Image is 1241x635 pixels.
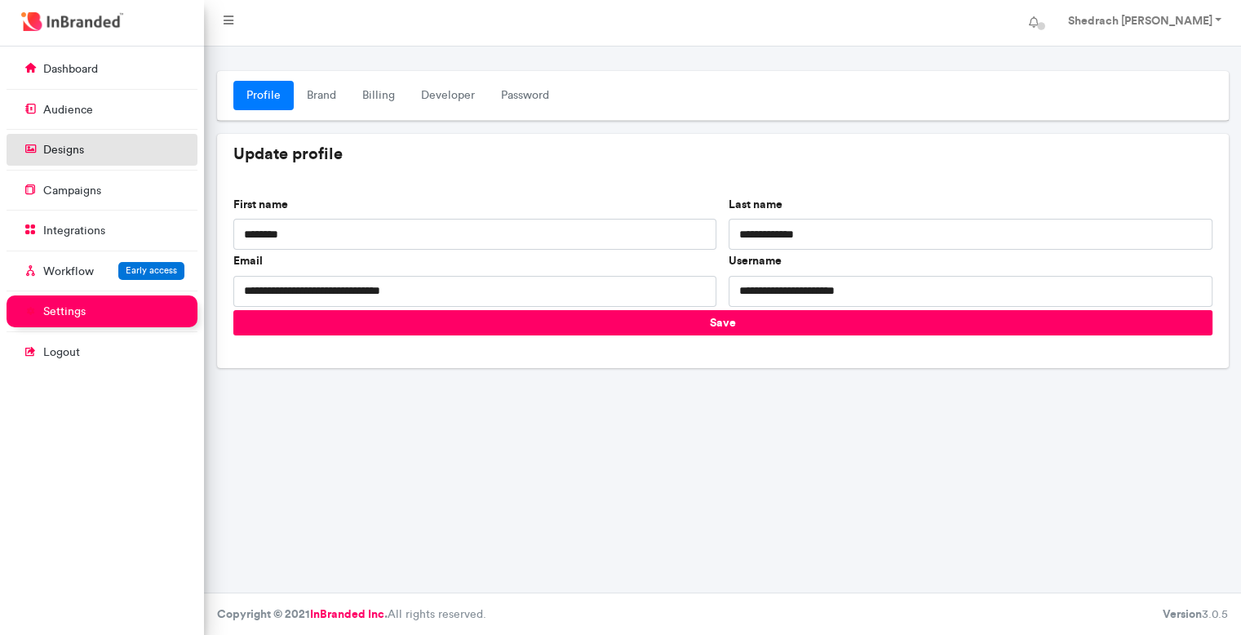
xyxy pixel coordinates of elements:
[43,304,86,320] p: settings
[43,344,80,361] p: logout
[126,264,177,276] span: Early access
[729,197,782,213] label: Last name
[1163,606,1228,623] div: 3.0.5
[1163,606,1202,621] b: Version
[7,295,197,326] a: settings
[310,606,384,621] a: InBranded Inc
[7,134,197,165] a: designs
[217,606,388,621] strong: Copyright © 2021 .
[43,142,84,158] p: designs
[7,175,197,206] a: campaigns
[349,81,408,110] a: Billing
[233,81,294,110] a: Profile
[294,81,349,110] a: Brand
[7,255,197,286] a: WorkflowEarly access
[43,183,101,199] p: campaigns
[7,53,197,84] a: dashboard
[1051,7,1234,39] a: Shedrach [PERSON_NAME]
[233,253,263,269] label: Email
[7,215,197,246] a: integrations
[408,81,488,110] a: Developer
[43,61,98,78] p: dashboard
[233,144,1212,163] h5: Update profile
[233,197,288,213] label: First name
[488,81,562,110] a: Password
[43,223,105,239] p: integrations
[17,8,127,35] img: InBranded Logo
[1067,13,1212,28] strong: Shedrach [PERSON_NAME]
[7,94,197,125] a: audience
[729,253,782,269] label: Username
[233,310,1212,335] button: Save
[43,264,94,280] p: Workflow
[43,102,93,118] p: audience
